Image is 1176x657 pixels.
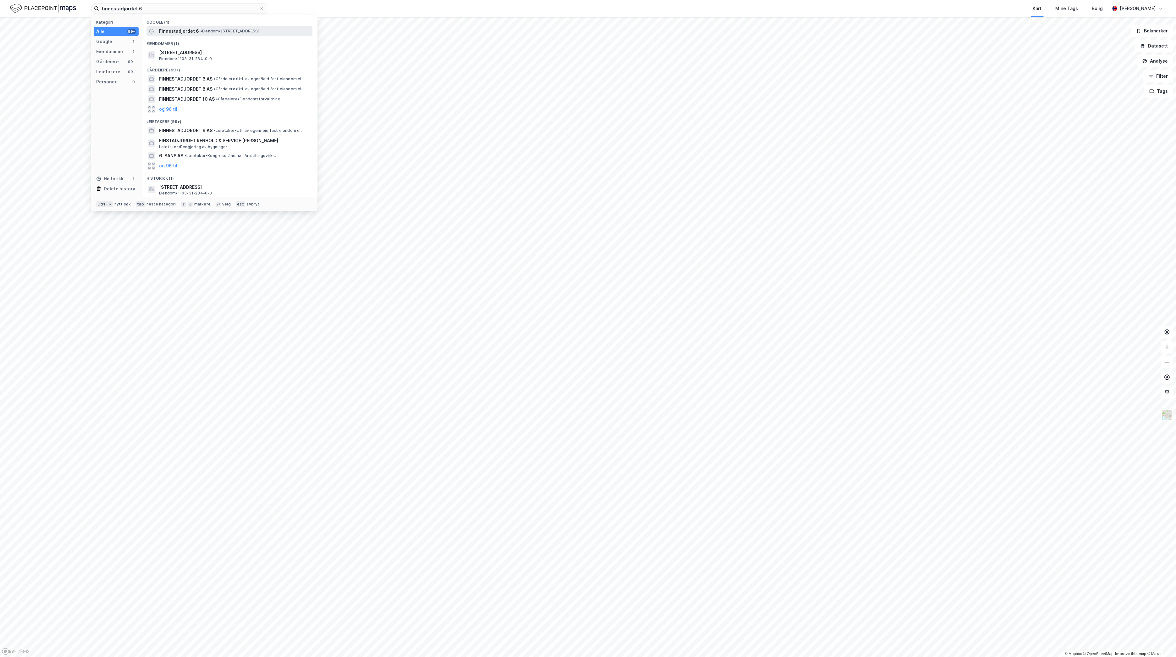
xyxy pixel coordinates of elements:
div: Leietakere [96,68,120,76]
div: 1 [131,176,136,181]
span: Eiendom • [STREET_ADDRESS] [200,29,259,34]
div: 0 [131,79,136,84]
button: Bokmerker [1131,25,1173,37]
button: og 96 til [159,105,177,113]
div: Mine Tags [1056,5,1078,12]
div: 1 [131,39,136,44]
div: Gårdeiere [96,58,119,65]
span: Gårdeiere • Utl. av egen/leid fast eiendom el. [214,87,302,92]
div: nytt søk [114,202,131,207]
span: 6. SANS AS [159,152,183,160]
div: avbryt [246,202,259,207]
div: Alle [96,28,105,35]
img: logo.f888ab2527a4732fd821a326f86c7f29.svg [10,3,76,14]
div: Historikk (1) [141,171,317,182]
span: • [216,97,218,101]
button: Tags [1144,85,1173,98]
div: neste kategori [146,202,176,207]
div: markere [194,202,211,207]
span: • [200,29,202,33]
img: Z [1161,409,1173,421]
a: Improve this map [1115,652,1146,656]
a: Mapbox [1065,652,1082,656]
span: FINNESTADJORDET 10 AS [159,95,215,103]
a: Mapbox homepage [2,648,30,655]
div: 99+ [127,69,136,74]
div: tab [136,201,145,207]
span: • [214,87,216,91]
div: Google [96,38,112,45]
span: Eiendom • 1103-31-284-0-0 [159,191,212,196]
div: Kart [1033,5,1042,12]
span: Gårdeiere • Utl. av egen/leid fast eiendom el. [214,76,302,81]
div: Eiendommer (1) [141,36,317,48]
span: Gårdeiere • Eiendomsforvaltning [216,97,280,102]
div: Kategori [96,20,139,25]
div: Leietakere (99+) [141,114,317,126]
div: Eiendommer [96,48,124,55]
span: • [214,128,216,133]
span: FINSTADJORDET RENHOLD & SERVICE [PERSON_NAME] [159,137,310,144]
div: esc [236,201,246,207]
div: velg [222,202,231,207]
div: 99+ [127,29,136,34]
div: [PERSON_NAME] [1120,5,1156,12]
span: Leietaker • Kongress-/messe-/utstillingsvirks. [185,153,276,158]
div: 99+ [127,59,136,64]
a: OpenStreetMap [1083,652,1114,656]
button: Analyse [1137,55,1173,67]
div: Bolig [1092,5,1103,12]
div: 1 [131,49,136,54]
div: Historikk [96,175,124,182]
div: Personer [96,78,117,86]
span: FINNESTADJORDET 6 AS [159,127,213,134]
div: Google (1) [141,15,317,26]
button: Datasett [1135,40,1173,52]
span: • [214,76,216,81]
span: • [185,153,186,158]
div: Ctrl + k [96,201,113,207]
div: Gårdeiere (99+) [141,63,317,74]
input: Søk på adresse, matrikkel, gårdeiere, leietakere eller personer [99,4,259,13]
span: [STREET_ADDRESS] [159,49,310,56]
span: Leietaker • Rengjøring av bygninger [159,144,228,149]
div: Delete history [104,185,135,193]
span: Eiendom • 1103-31-284-0-0 [159,56,212,61]
span: FINNESTADJORDET 6 AS [159,75,213,83]
button: Filter [1143,70,1173,82]
iframe: Chat Widget [1145,627,1176,657]
span: FINNESTADJORDET 8 AS [159,85,213,93]
span: [STREET_ADDRESS] [159,183,310,191]
span: Leietaker • Utl. av egen/leid fast eiendom el. [214,128,302,133]
button: og 96 til [159,162,177,170]
span: Finnestadjordet 6 [159,27,199,35]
